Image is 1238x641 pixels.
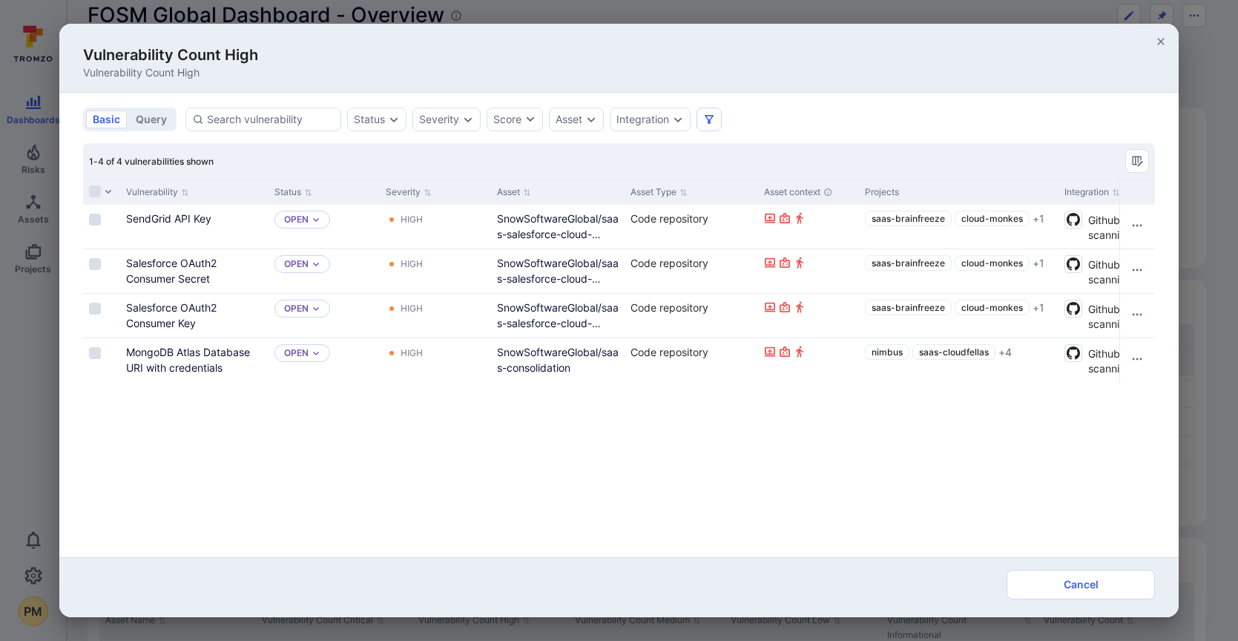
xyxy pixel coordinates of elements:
a: saas-brainfreeze [865,255,952,271]
a: MongoDB Atlas Database URI with credentials [126,346,250,374]
div: Cell for Status [269,205,380,249]
span: Select row [89,214,101,226]
a: cloud-monkes [955,300,1030,315]
button: Open [284,347,309,359]
input: Search vulnerability [207,112,335,127]
div: Cell for Severity [380,205,491,249]
a: cloud-monkes [955,255,1030,271]
button: basic [86,111,127,128]
span: Select row [89,258,101,270]
button: Sort by Status [274,186,312,198]
button: Manage columns [1125,149,1149,173]
p: Open [284,303,309,315]
div: Cell for Asset Type [625,338,758,383]
button: Expand dropdown [462,114,474,125]
a: Salesforce OAuth2 Consumer Key [126,301,217,329]
button: Sort by Asset Type [630,186,688,198]
button: Open [284,258,309,270]
div: Cell for Integration [1058,249,1170,293]
span: Select row [89,303,101,315]
span: + 1 [1033,256,1044,271]
div: Cell for Integration [1058,205,1170,249]
span: Vulnerability Count High [83,65,258,80]
span: Select all rows [89,185,101,197]
div: Code repository [630,255,752,271]
button: Open [284,214,309,226]
span: 1-4 of 4 vulnerabilities shown [89,156,214,167]
div: Cell for Projects [859,249,1058,293]
span: cloud-monkes [961,302,1023,313]
span: Github secret scanning [1088,211,1164,243]
div: Cell for Asset context [758,205,859,249]
button: Row actions menu [1125,347,1149,371]
div: High [401,258,423,270]
div: Cell for Vulnerability [120,294,269,338]
div: Cell for Status [269,249,380,293]
button: Asset [556,114,582,125]
a: SnowSoftwareGlobal/saas-salesforce-cloud-native-data-connector [497,257,619,300]
a: SnowSoftwareGlobal/saas-consolidation [497,346,619,374]
div: Code repository [630,211,752,226]
span: Select row [89,347,101,359]
div: Cell for Integration [1058,338,1170,383]
div: Cell for Asset Type [625,294,758,338]
div: Cell for Projects [859,294,1058,338]
button: Row actions menu [1125,303,1149,326]
button: Sort by Asset [497,186,531,198]
button: Expand dropdown [312,260,320,269]
a: nimbus [865,344,909,360]
div: Asset context [764,185,853,199]
div: Cell for Asset context [758,294,859,338]
a: SendGrid API Key [126,212,211,225]
div: Cell for selection [83,205,120,249]
div: Cell for [1119,338,1155,383]
button: Row actions menu [1125,258,1149,282]
span: saas-brainfreeze [872,257,945,269]
button: Sort by Integration [1064,186,1120,198]
div: Cell for Asset context [758,249,859,293]
button: Expand dropdown [585,114,597,125]
button: query [129,111,174,128]
button: Expand dropdown [388,114,400,125]
div: Cell for Severity [380,294,491,338]
div: Cell for Projects [859,338,1058,383]
button: Sort by Vulnerability [126,186,189,198]
div: Cell for Severity [380,249,491,293]
button: Cancel [1007,570,1155,599]
div: Cell for Vulnerability [120,338,269,383]
span: Github secret scanning [1088,344,1164,376]
span: cloud-monkes [961,213,1023,224]
div: Cell for Asset Type [625,249,758,293]
div: Severity [419,114,459,125]
div: Cell for selection [83,249,120,293]
div: Cell for [1119,294,1155,338]
div: Cell for Vulnerability [120,249,269,293]
div: High [401,303,423,315]
div: Projects [865,185,1053,199]
div: Cell for Asset [491,338,625,383]
button: Expand dropdown [312,349,320,358]
span: + 1 [1033,300,1044,315]
div: Cell for Severity [380,338,491,383]
div: Cell for Status [269,294,380,338]
div: Cell for [1119,205,1155,249]
button: Integration [616,114,669,125]
button: Expand dropdown [672,114,684,125]
span: Vulnerability Count High [83,45,258,65]
button: Score [487,108,543,131]
div: Cell for Asset [491,249,625,293]
a: SnowSoftwareGlobal/saas-salesforce-cloud-native-data-connector [497,212,619,256]
button: Filters [697,108,722,131]
div: Cell for Asset [491,205,625,249]
span: saas-brainfreeze [872,302,945,313]
div: High [401,214,423,226]
div: Cell for Vulnerability [120,205,269,249]
span: Github secret scanning [1088,255,1164,287]
div: Score [493,112,521,127]
span: Github secret scanning [1088,300,1164,332]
